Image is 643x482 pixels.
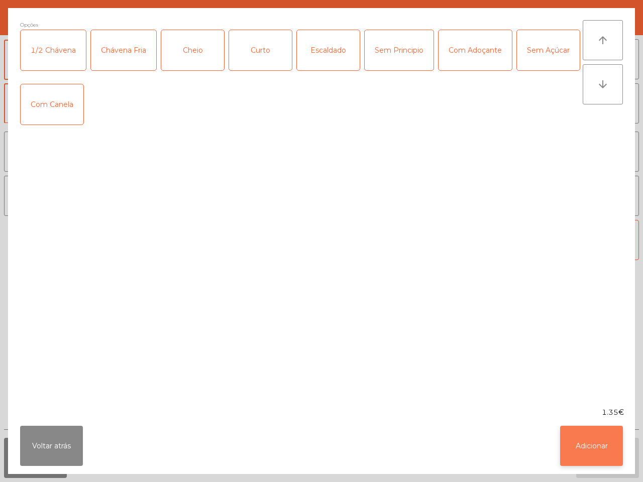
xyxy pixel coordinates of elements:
div: Sem Principio [365,30,434,70]
div: 1/2 Chávena [21,30,86,70]
div: 1.35€ [8,407,635,418]
button: Voltar atrás [20,426,83,466]
div: Escaldado [297,30,360,70]
span: Opções [20,20,38,30]
div: Cheio [161,30,224,70]
button: Adicionar [560,426,623,466]
button: arrow_downward [583,64,623,104]
i: arrow_upward [597,34,609,46]
div: Com Canela [21,84,83,125]
div: Com Adoçante [439,30,512,70]
div: Chávena Fria [91,30,156,70]
i: arrow_downward [597,78,609,90]
div: Curto [229,30,292,70]
button: arrow_upward [583,20,623,60]
div: Sem Açúcar [517,30,580,70]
